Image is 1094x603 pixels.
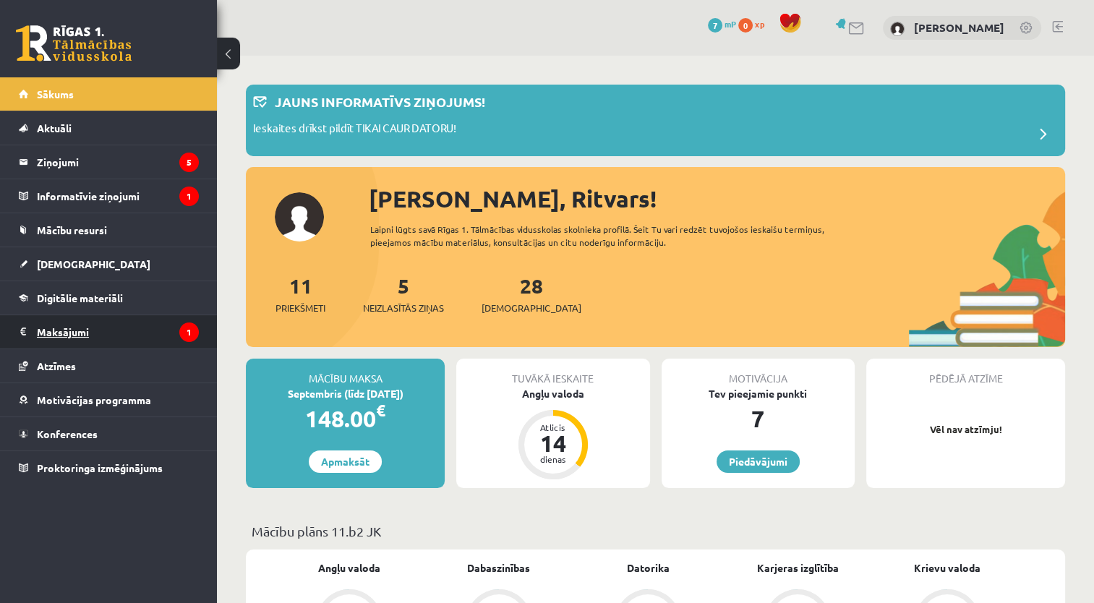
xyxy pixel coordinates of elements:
div: 7 [662,401,855,436]
a: Informatīvie ziņojumi1 [19,179,199,213]
a: Dabaszinības [467,560,530,576]
a: 28[DEMOGRAPHIC_DATA] [482,273,581,315]
a: 7 mP [708,18,736,30]
a: Datorika [627,560,670,576]
i: 5 [179,153,199,172]
a: Angļu valoda Atlicis 14 dienas [456,386,649,482]
a: 0 xp [738,18,772,30]
p: Vēl nav atzīmju! [873,422,1058,437]
span: Motivācijas programma [37,393,151,406]
a: Digitālie materiāli [19,281,199,315]
div: Laipni lūgts savā Rīgas 1. Tālmācības vidusskolas skolnieka profilā. Šeit Tu vari redzēt tuvojošo... [370,223,862,249]
a: [DEMOGRAPHIC_DATA] [19,247,199,281]
div: 14 [531,432,575,455]
a: Konferences [19,417,199,450]
span: Digitālie materiāli [37,291,123,304]
a: Mācību resursi [19,213,199,247]
a: Sākums [19,77,199,111]
span: Priekšmeti [275,301,325,315]
a: Karjeras izglītība [757,560,839,576]
p: Jauns informatīvs ziņojums! [275,92,485,111]
span: Proktoringa izmēģinājums [37,461,163,474]
span: mP [725,18,736,30]
a: Apmaksāt [309,450,382,473]
div: Mācību maksa [246,359,445,386]
div: [PERSON_NAME], Ritvars! [369,181,1065,216]
span: [DEMOGRAPHIC_DATA] [482,301,581,315]
a: 5Neizlasītās ziņas [363,273,444,315]
span: [DEMOGRAPHIC_DATA] [37,257,150,270]
a: Atzīmes [19,349,199,382]
a: Piedāvājumi [717,450,800,473]
span: 7 [708,18,722,33]
a: Ziņojumi5 [19,145,199,179]
div: Tuvākā ieskaite [456,359,649,386]
a: Rīgas 1. Tālmācības vidusskola [16,25,132,61]
a: 11Priekšmeti [275,273,325,315]
a: Motivācijas programma [19,383,199,416]
span: xp [755,18,764,30]
div: Motivācija [662,359,855,386]
a: Maksājumi1 [19,315,199,348]
span: € [376,400,385,421]
legend: Informatīvie ziņojumi [37,179,199,213]
a: Aktuāli [19,111,199,145]
span: 0 [738,18,753,33]
a: Krievu valoda [914,560,980,576]
div: 148.00 [246,401,445,436]
a: Jauns informatīvs ziņojums! Ieskaites drīkst pildīt TIKAI CAUR DATORU! [253,92,1058,149]
span: Mācību resursi [37,223,107,236]
img: Ritvars Kleins [890,22,905,36]
div: dienas [531,455,575,463]
div: Tev pieejamie punkti [662,386,855,401]
div: Angļu valoda [456,386,649,401]
span: Atzīmes [37,359,76,372]
legend: Maksājumi [37,315,199,348]
div: Atlicis [531,423,575,432]
i: 1 [179,322,199,342]
p: Ieskaites drīkst pildīt TIKAI CAUR DATORU! [253,120,456,140]
span: Neizlasītās ziņas [363,301,444,315]
legend: Ziņojumi [37,145,199,179]
p: Mācību plāns 11.b2 JK [252,521,1059,541]
a: Proktoringa izmēģinājums [19,451,199,484]
span: Aktuāli [37,121,72,134]
a: [PERSON_NAME] [914,20,1004,35]
div: Septembris (līdz [DATE]) [246,386,445,401]
a: Angļu valoda [318,560,380,576]
span: Sākums [37,87,74,100]
span: Konferences [37,427,98,440]
div: Pēdējā atzīme [866,359,1065,386]
i: 1 [179,187,199,206]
